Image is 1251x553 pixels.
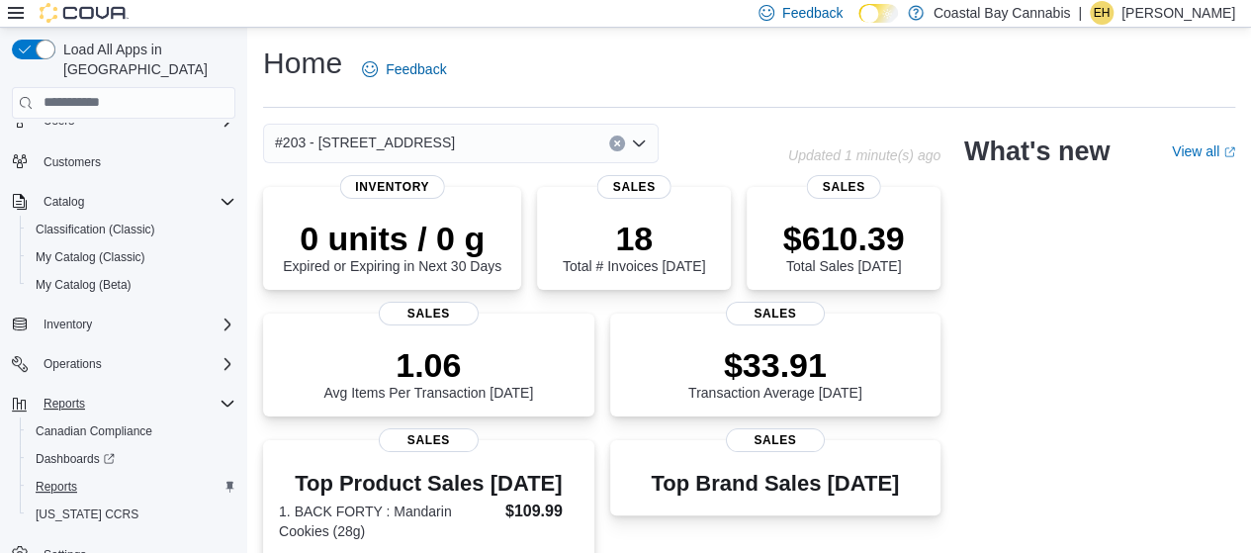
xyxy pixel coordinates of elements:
[1223,146,1235,158] svg: External link
[44,356,102,372] span: Operations
[20,473,243,501] button: Reports
[726,428,825,452] span: Sales
[36,313,100,336] button: Inventory
[28,503,146,526] a: [US_STATE] CCRS
[36,249,145,265] span: My Catalog (Classic)
[788,147,940,163] p: Updated 1 minute(s) ago
[964,136,1110,167] h2: What's new
[597,175,671,199] span: Sales
[36,148,235,173] span: Customers
[783,219,905,258] p: $610.39
[28,419,160,443] a: Canadian Compliance
[1090,1,1114,25] div: Emily Hendriks
[1172,143,1235,159] a: View allExternal link
[36,222,155,237] span: Classification (Classic)
[379,302,478,325] span: Sales
[4,350,243,378] button: Operations
[44,194,84,210] span: Catalog
[505,500,579,523] dd: $109.99
[28,475,235,499] span: Reports
[28,503,235,526] span: Washington CCRS
[339,175,445,199] span: Inventory
[934,1,1071,25] p: Coastal Bay Cannabis
[55,40,235,79] span: Load All Apps in [GEOGRAPHIC_DATA]
[28,419,235,443] span: Canadian Compliance
[783,219,905,274] div: Total Sales [DATE]
[36,150,109,174] a: Customers
[858,23,859,24] span: Dark Mode
[20,216,243,243] button: Classification (Classic)
[279,502,497,541] dt: 1. BACK FORTY : Mandarin Cookies (28g)
[36,507,138,522] span: [US_STATE] CCRS
[1121,1,1235,25] p: [PERSON_NAME]
[283,219,501,258] p: 0 units / 0 g
[36,190,235,214] span: Catalog
[609,136,625,151] button: Clear input
[782,3,843,23] span: Feedback
[28,273,235,297] span: My Catalog (Beta)
[283,219,501,274] div: Expired or Expiring in Next 30 Days
[28,245,153,269] a: My Catalog (Classic)
[36,190,92,214] button: Catalog
[631,136,647,151] button: Open list of options
[4,188,243,216] button: Catalog
[28,447,235,471] span: Dashboards
[44,317,92,332] span: Inventory
[36,352,235,376] span: Operations
[323,345,533,385] p: 1.06
[807,175,881,199] span: Sales
[275,131,455,154] span: #203 - [STREET_ADDRESS]
[36,392,235,415] span: Reports
[263,44,342,83] h1: Home
[36,392,93,415] button: Reports
[28,218,235,241] span: Classification (Classic)
[36,479,77,495] span: Reports
[28,218,163,241] a: Classification (Classic)
[44,396,85,412] span: Reports
[44,154,101,170] span: Customers
[4,390,243,417] button: Reports
[726,302,825,325] span: Sales
[386,59,446,79] span: Feedback
[36,352,110,376] button: Operations
[36,423,152,439] span: Canadian Compliance
[354,49,454,89] a: Feedback
[1094,1,1111,25] span: EH
[28,245,235,269] span: My Catalog (Classic)
[4,146,243,175] button: Customers
[688,345,862,401] div: Transaction Average [DATE]
[20,243,243,271] button: My Catalog (Classic)
[20,271,243,299] button: My Catalog (Beta)
[688,345,862,385] p: $33.91
[36,313,235,336] span: Inventory
[279,472,579,496] h3: Top Product Sales [DATE]
[28,273,139,297] a: My Catalog (Beta)
[4,311,243,338] button: Inventory
[20,445,243,473] a: Dashboards
[20,501,243,528] button: [US_STATE] CCRS
[563,219,705,258] p: 18
[323,345,533,401] div: Avg Items Per Transaction [DATE]
[379,428,478,452] span: Sales
[651,472,899,496] h3: Top Brand Sales [DATE]
[36,277,132,293] span: My Catalog (Beta)
[1078,1,1082,25] p: |
[28,475,85,499] a: Reports
[563,219,705,274] div: Total # Invoices [DATE]
[858,4,897,24] input: Dark Mode
[20,417,243,445] button: Canadian Compliance
[28,447,123,471] a: Dashboards
[36,451,115,467] span: Dashboards
[40,3,129,23] img: Cova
